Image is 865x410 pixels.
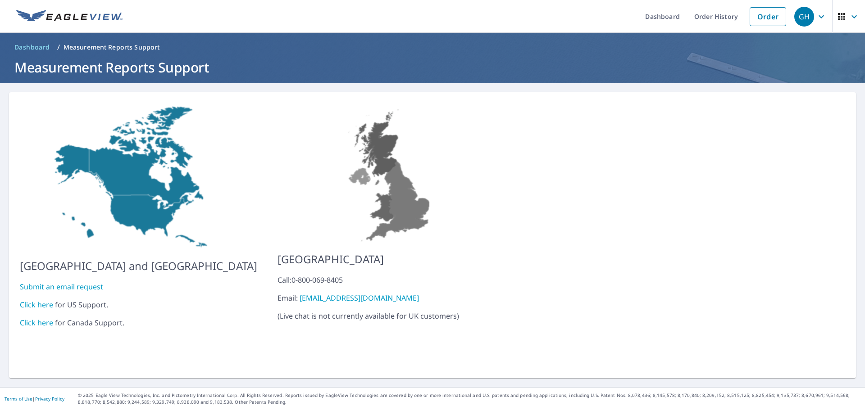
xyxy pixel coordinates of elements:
p: © 2025 Eagle View Technologies, Inc. and Pictometry International Corp. All Rights Reserved. Repo... [78,392,860,405]
p: [GEOGRAPHIC_DATA] [278,251,504,267]
div: for Canada Support. [20,317,257,328]
div: Email: [278,293,504,303]
a: Dashboard [11,40,54,54]
p: [GEOGRAPHIC_DATA] and [GEOGRAPHIC_DATA] [20,258,257,274]
a: Order [750,7,786,26]
div: for US Support. [20,299,257,310]
a: Terms of Use [5,396,32,402]
img: EV Logo [16,10,123,23]
li: / [57,42,60,53]
img: US-MAP [20,103,257,251]
a: Submit an email request [20,282,103,292]
div: Call: 0-800-069-8405 [278,275,504,285]
span: Dashboard [14,43,50,52]
div: GH [794,7,814,27]
a: Click here [20,300,53,310]
img: US-MAP [278,103,504,244]
p: | [5,396,64,401]
h1: Measurement Reports Support [11,58,854,77]
a: Click here [20,318,53,328]
p: ( Live chat is not currently available for UK customers ) [278,275,504,321]
a: [EMAIL_ADDRESS][DOMAIN_NAME] [300,293,419,303]
a: Privacy Policy [35,396,64,402]
nav: breadcrumb [11,40,854,54]
p: Measurement Reports Support [64,43,160,52]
